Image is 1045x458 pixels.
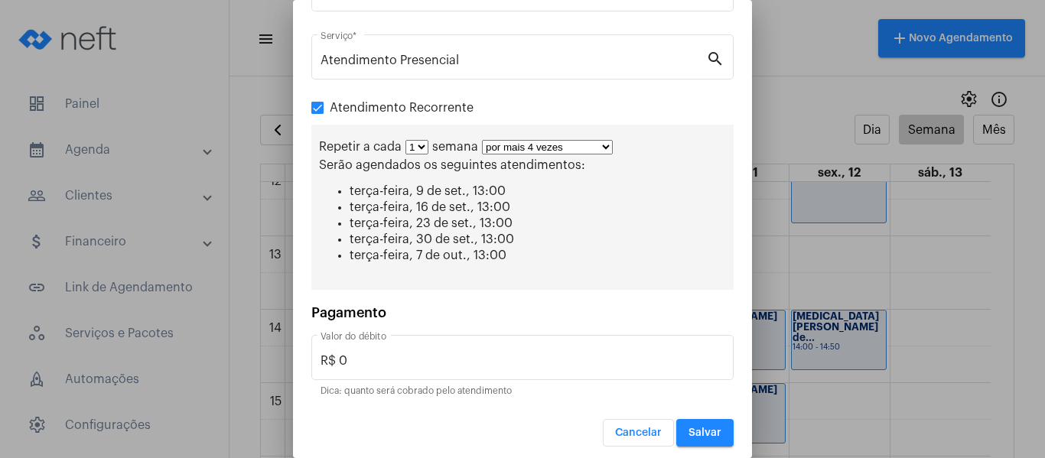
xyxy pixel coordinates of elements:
input: Valor [321,354,724,368]
span: semana [432,141,478,153]
span: terça-feira, 16 de set., 13:00 [350,201,510,213]
span: terça-feira, 9 de set., 13:00 [350,185,506,197]
span: Cancelar [615,427,662,438]
span: terça-feira, 30 de set., 13:00 [350,233,514,245]
button: Salvar [676,419,734,447]
span: Salvar [689,427,721,438]
mat-icon: search [706,49,724,67]
button: Cancelar [603,419,674,447]
input: Pesquisar serviço [321,54,706,67]
span: Pagamento [311,306,386,320]
span: Repetir a cada [319,141,402,153]
mat-hint: Dica: quanto será cobrado pelo atendimento [321,386,512,397]
span: Atendimento Recorrente [330,99,474,117]
span: Serão agendados os seguintes atendimentos: [319,159,585,171]
span: terça-feira, 7 de out., 13:00 [350,249,506,261]
span: terça-feira, 23 de set., 13:00 [350,217,513,229]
